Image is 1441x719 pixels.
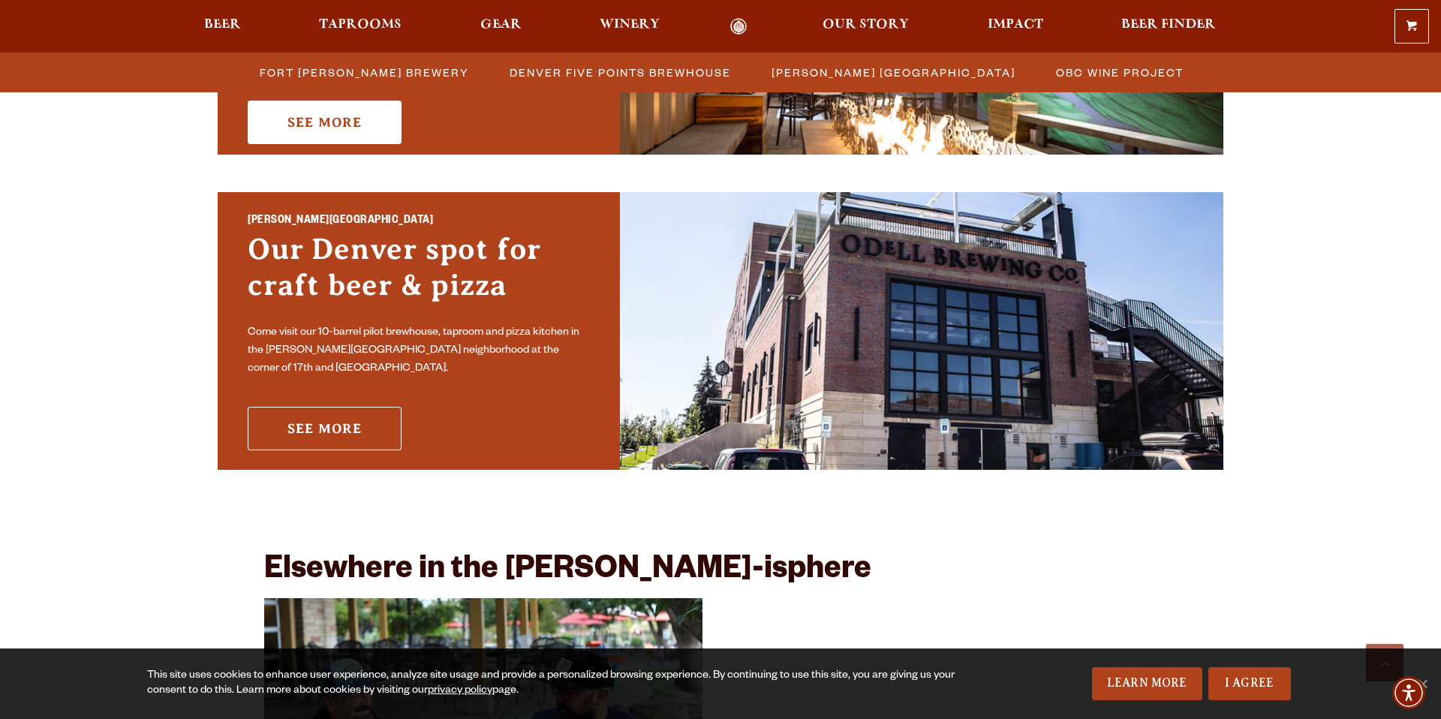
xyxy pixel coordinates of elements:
[1366,644,1403,681] a: Scroll to top
[1392,676,1425,709] div: Accessibility Menu
[147,669,967,699] div: This site uses cookies to enhance user experience, analyze site usage and provide a personalized ...
[1056,62,1184,83] span: OBC Wine Project
[772,62,1015,83] span: [PERSON_NAME] [GEOGRAPHIC_DATA]
[248,212,590,231] h2: [PERSON_NAME][GEOGRAPHIC_DATA]
[710,18,766,35] a: Odell Home
[600,19,660,31] span: Winery
[1208,667,1291,700] a: I Agree
[763,62,1023,83] a: [PERSON_NAME] [GEOGRAPHIC_DATA]
[1047,62,1191,83] a: OBC Wine Project
[813,18,919,35] a: Our Story
[1112,18,1226,35] a: Beer Finder
[248,231,590,318] h3: Our Denver spot for craft beer & pizza
[620,192,1223,470] img: Sloan’s Lake Brewhouse'
[194,18,251,35] a: Beer
[319,19,402,31] span: Taprooms
[480,19,522,31] span: Gear
[428,685,492,697] a: privacy policy
[823,19,909,31] span: Our Story
[204,19,241,31] span: Beer
[248,101,402,144] a: See More
[1092,667,1202,700] a: Learn More
[1121,19,1216,31] span: Beer Finder
[309,18,411,35] a: Taprooms
[471,18,531,35] a: Gear
[590,18,669,35] a: Winery
[978,18,1053,35] a: Impact
[251,62,477,83] a: Fort [PERSON_NAME] Brewery
[988,19,1043,31] span: Impact
[501,62,739,83] a: Denver Five Points Brewhouse
[248,407,402,450] a: See More
[510,62,731,83] span: Denver Five Points Brewhouse
[264,554,1177,590] h2: Elsewhere in the [PERSON_NAME]-isphere
[248,324,590,378] p: Come visit our 10-barrel pilot brewhouse, taproom and pizza kitchen in the [PERSON_NAME][GEOGRAPH...
[260,62,469,83] span: Fort [PERSON_NAME] Brewery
